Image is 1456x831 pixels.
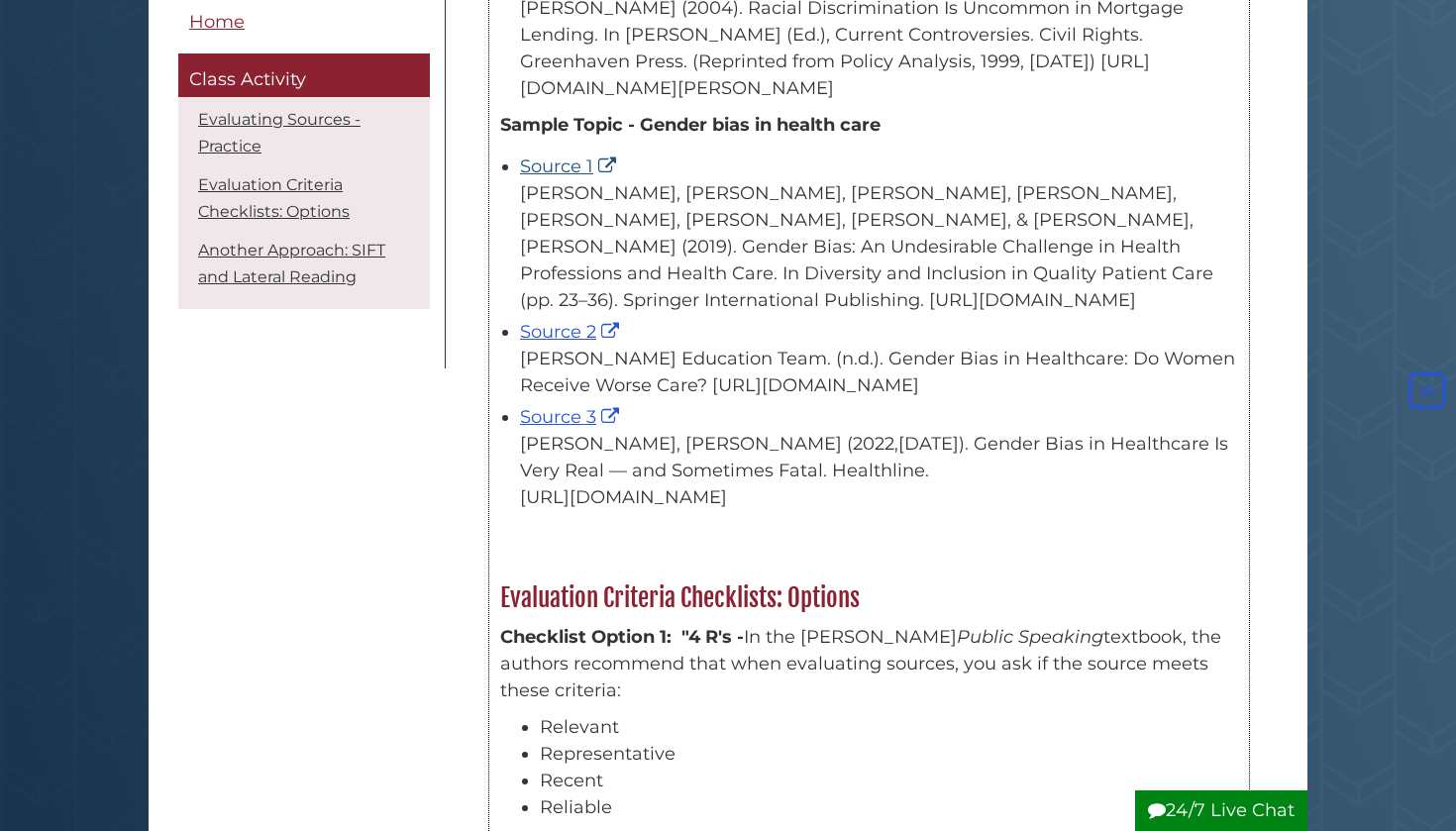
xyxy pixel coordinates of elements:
div: [PERSON_NAME], [PERSON_NAME], [PERSON_NAME], [PERSON_NAME], [PERSON_NAME], [PERSON_NAME], [PERSON... [520,180,1238,314]
a: Source 1 [520,156,621,177]
button: 24/7 Live Chat [1135,790,1307,831]
li: Relevant [540,714,1238,741]
div: [PERSON_NAME], [PERSON_NAME] (2022,[DATE]). Gender Bias in Healthcare Is Very Real — and Sometime... [520,431,1238,511]
a: Evaluating Sources - Practice [198,110,361,156]
p: In the [PERSON_NAME] textbook, the authors recommend that when evaluating sources, you ask if the... [500,624,1238,704]
a: Source 2 [520,321,624,343]
a: Another Approach: SIFT and Lateral Reading [198,241,385,286]
h2: Evaluation Criteria Checklists: Options [490,582,1248,614]
li: Recent [540,768,1238,794]
span: Class Activity [189,69,306,91]
div: [PERSON_NAME] Education Team. (n.d.). Gender Bias in Healthcare: Do Women Receive Worse Care? [UR... [520,346,1238,399]
span: Home [189,11,245,33]
a: Source 3 [520,406,624,428]
a: Evaluation Criteria Checklists: Options [198,175,350,221]
b: Sample Topic - Gender bias in health care [500,114,881,136]
a: Class Activity [178,54,430,98]
em: Public Speaking [957,626,1103,648]
li: Representative [540,741,1238,768]
a: Back to Top [1404,379,1451,401]
li: Reliable [540,794,1238,821]
strong: Checklist Option 1: "4 R's - [500,626,744,648]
